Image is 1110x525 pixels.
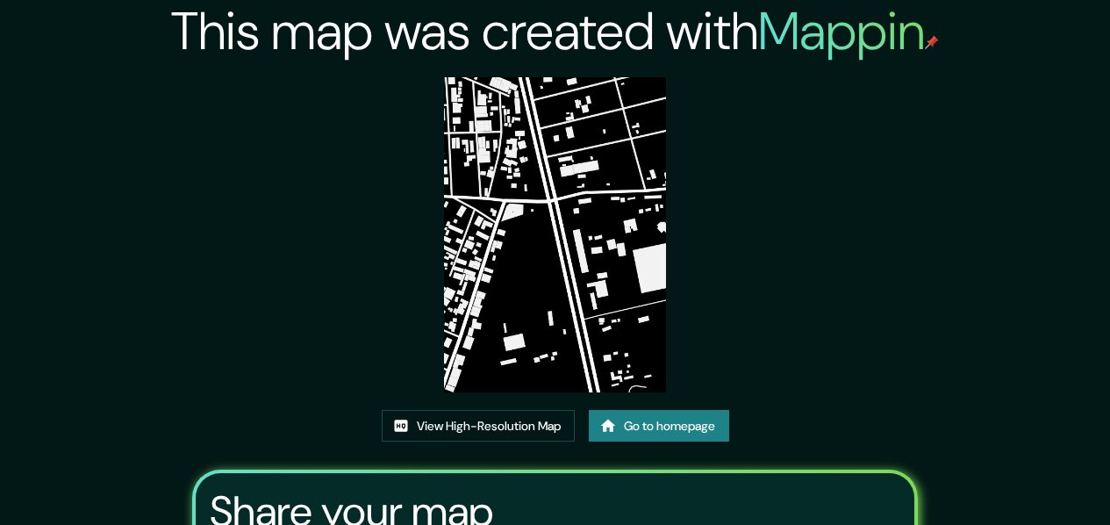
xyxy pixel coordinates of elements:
a: Go to homepage [589,410,729,442]
iframe: Help widget launcher [954,457,1091,506]
img: created-map [444,77,667,392]
img: mappin-pin [925,35,939,49]
a: View High-Resolution Map [382,410,575,442]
